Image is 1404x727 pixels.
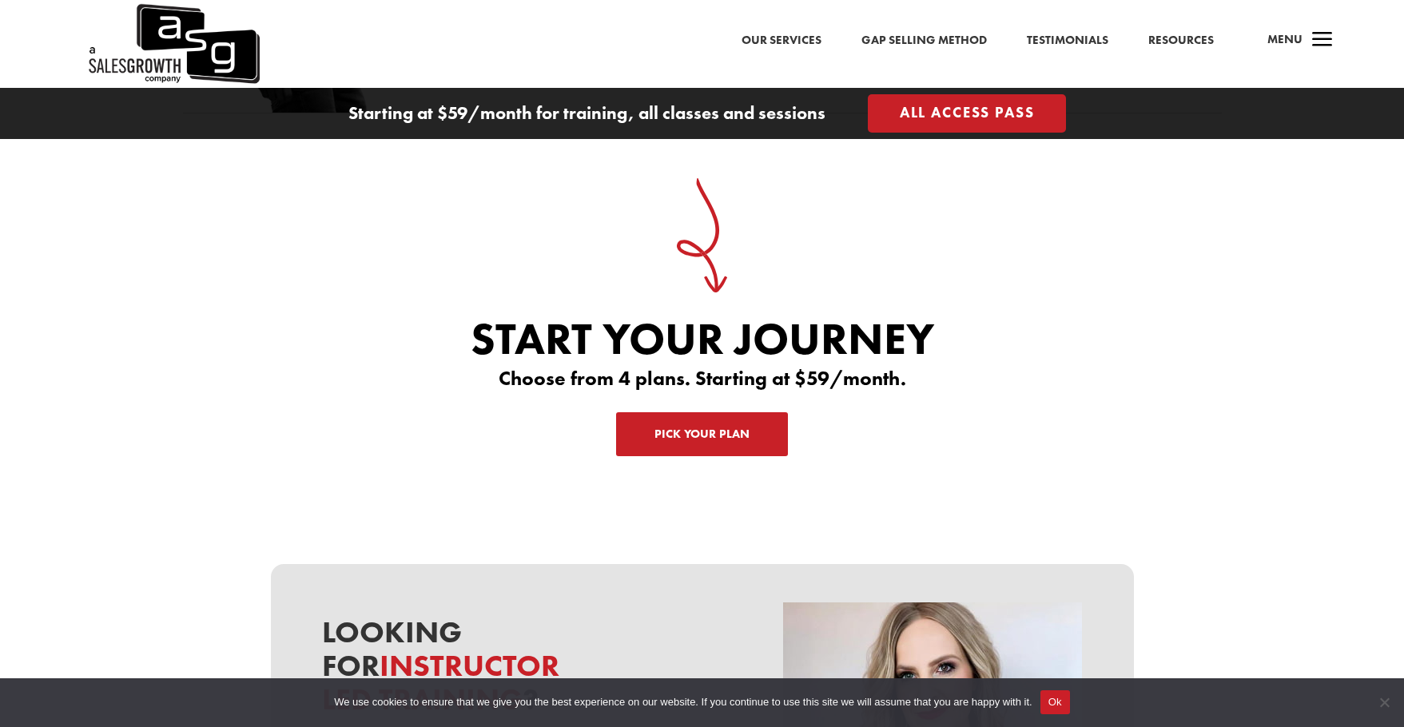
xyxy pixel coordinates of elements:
[322,616,682,725] h3: Looking for ?
[322,646,559,718] span: instructor led training
[1027,30,1108,51] a: Testimonials
[742,30,821,51] a: Our Services
[1040,690,1070,714] button: Ok
[861,30,987,51] a: Gap Selling Method
[1148,30,1214,51] a: Resources
[1376,694,1392,710] span: No
[334,694,1032,710] span: We use cookies to ensure that we give you the best experience on our website. If you continue to ...
[1267,31,1303,47] span: Menu
[271,316,1134,369] h3: Start Your Journey
[677,178,727,293] img: down-curly-arrow
[868,94,1067,132] a: All Access Pass
[1307,25,1338,57] span: a
[271,369,1134,388] p: Choose from 4 plans. Starting at $59/month.
[616,412,788,457] a: Pick Your Plan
